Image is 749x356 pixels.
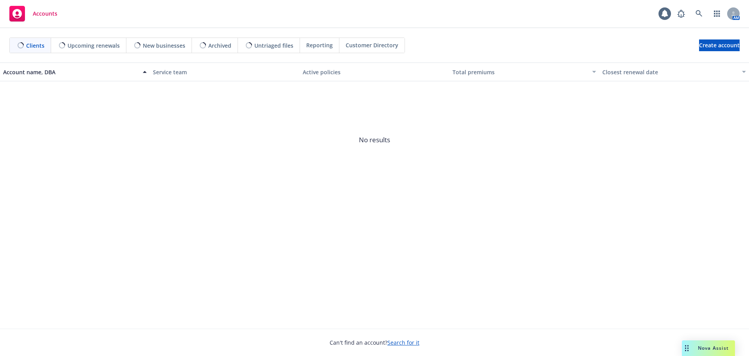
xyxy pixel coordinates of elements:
[306,41,333,49] span: Reporting
[33,11,57,17] span: Accounts
[26,41,44,50] span: Clients
[682,340,735,356] button: Nova Assist
[691,6,707,21] a: Search
[709,6,725,21] a: Switch app
[3,68,138,76] div: Account name, DBA
[698,345,729,351] span: Nova Assist
[599,63,749,81] button: Closest renewal date
[699,39,740,51] a: Create account
[330,338,419,347] span: Can't find an account?
[346,41,398,49] span: Customer Directory
[449,63,599,81] button: Total premiums
[699,38,740,53] span: Create account
[602,68,737,76] div: Closest renewal date
[143,41,185,50] span: New businesses
[673,6,689,21] a: Report a Bug
[303,68,446,76] div: Active policies
[254,41,293,50] span: Untriaged files
[682,340,692,356] div: Drag to move
[387,339,419,346] a: Search for it
[453,68,587,76] div: Total premiums
[208,41,231,50] span: Archived
[67,41,120,50] span: Upcoming renewals
[6,3,60,25] a: Accounts
[153,68,296,76] div: Service team
[300,63,449,81] button: Active policies
[150,63,300,81] button: Service team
